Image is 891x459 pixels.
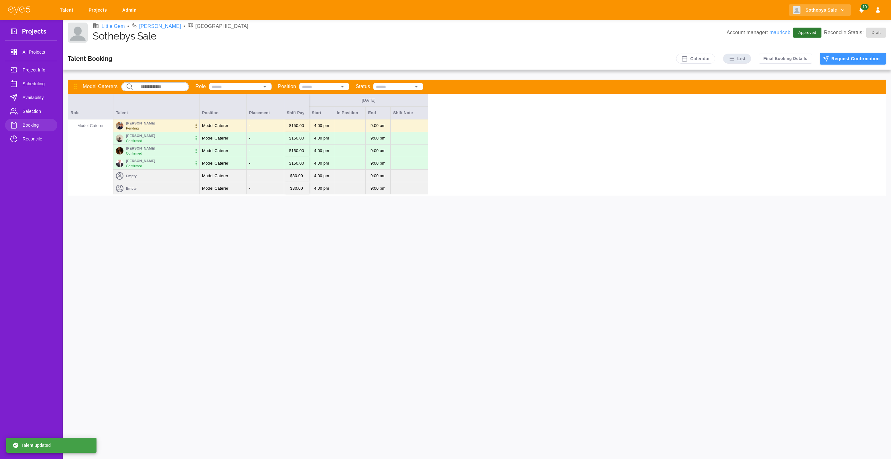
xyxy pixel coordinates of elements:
a: Little Gem [102,23,125,30]
p: Empty [126,173,137,178]
p: 9:00 PM [366,184,390,193]
img: eye5 [8,6,31,15]
div: Shift Pay [284,94,309,119]
p: 9:00 PM [366,159,390,167]
p: Model Caterer [202,173,228,179]
span: Scheduling [23,80,52,87]
li: • [127,23,129,30]
p: Model Caterer [68,122,113,129]
button: Open [260,82,269,91]
button: Open [338,82,347,91]
p: Model Caterer [202,123,228,129]
p: Empty [126,186,137,191]
img: 0ec7d270-f394-11ee-9815-3f266e522641 [116,122,123,129]
p: - [249,160,250,166]
p: Role [195,83,206,90]
a: Availability [5,91,57,104]
img: 19f0a020-61aa-11f0-b528-0be1b41b7ed8 [116,160,123,167]
span: Reconcile [23,135,52,143]
a: Booking [5,119,57,131]
a: mauriceb [769,30,790,35]
p: 4:00 PM [310,172,334,180]
p: - [249,123,250,129]
div: Shift Note [391,107,428,119]
a: Reconcile [5,133,57,145]
p: Pending [126,126,139,131]
p: [PERSON_NAME] [126,133,155,138]
button: Open [412,82,421,91]
p: 4:00 PM [310,147,334,155]
p: Confirmed [126,151,142,156]
h3: Projects [22,28,46,37]
p: $ 30.00 [290,185,303,192]
img: 687b3fc0-42bb-11ef-a04b-5bf94ed21a41 [116,135,123,142]
li: • [184,23,185,30]
a: Talent [56,4,80,16]
span: Booking [23,121,52,129]
p: 9:00 PM [366,147,390,155]
p: 4:00 PM [310,122,334,130]
span: Draft [868,29,884,36]
p: 4:00 PM [310,134,334,142]
div: [DATE] [312,98,425,103]
h1: Sothebys Sale [93,30,727,42]
img: Client logo [793,6,800,14]
button: Final Booking Details [759,54,812,64]
a: Selection [5,105,57,118]
a: [PERSON_NAME] [139,23,181,30]
p: Model Caterer [202,185,228,192]
div: Talent updated [13,440,51,451]
p: Model Caterers [83,83,117,90]
p: Model Caterer [202,135,228,141]
button: List [723,54,751,64]
p: Position [278,83,296,90]
div: Start [309,107,334,119]
div: Role [68,94,113,119]
p: Confirmed [126,163,142,169]
p: [PERSON_NAME] [126,120,155,126]
img: Client logo [68,23,88,43]
p: $ 150.00 [289,148,304,154]
p: Status [356,83,370,90]
div: Talent [113,94,200,119]
a: All Projects [5,46,57,58]
span: Selection [23,108,52,115]
p: - [249,148,250,154]
a: Admin [118,4,143,16]
span: Approved [795,29,820,36]
p: 4:00 PM [310,159,334,167]
button: Calendar [676,54,715,64]
p: $ 150.00 [289,135,304,141]
div: In Position [334,107,366,119]
p: Account manager: [727,29,790,36]
p: - [249,173,250,179]
div: End [366,107,391,119]
a: Scheduling [5,77,57,90]
p: $ 30.00 [290,173,303,179]
p: Confirmed [126,138,142,144]
p: Model Caterer [202,160,228,166]
p: $ 150.00 [289,160,304,166]
p: 4:00 PM [310,184,334,193]
p: Model Caterer [202,148,228,154]
p: $ 150.00 [289,123,304,129]
p: 9:00 PM [366,172,390,180]
p: Reconcile Status: [824,28,886,38]
p: 9:00 PM [366,122,390,130]
p: [GEOGRAPHIC_DATA] [195,23,248,30]
p: - [249,185,250,192]
span: Availability [23,94,52,101]
a: Projects [85,4,113,16]
p: - [249,135,250,141]
div: Position [200,94,247,119]
p: [PERSON_NAME] [126,145,155,151]
div: Placement [247,94,284,119]
a: Project Info [5,64,57,76]
p: [PERSON_NAME] [126,158,155,163]
button: Notifications [856,4,867,16]
img: 56a50450-9542-11ef-9284-e5c13e26f8f3 [116,147,123,155]
span: 10 [861,4,868,10]
span: Project Info [23,66,52,74]
button: Request Confirmation [820,53,886,65]
h3: Talent Booking [68,55,112,62]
